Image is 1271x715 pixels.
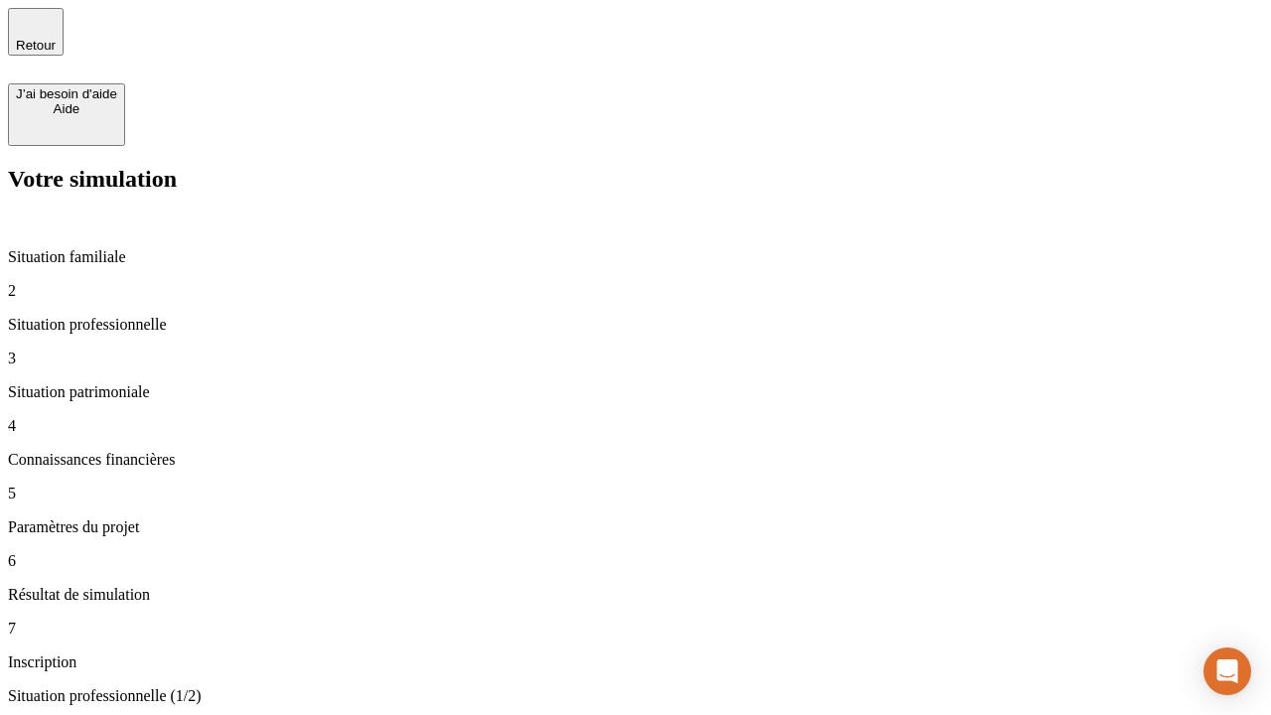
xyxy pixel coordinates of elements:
p: 2 [8,282,1263,300]
div: Aide [16,101,117,116]
p: Connaissances financières [8,451,1263,469]
p: Situation patrimoniale [8,383,1263,401]
p: Situation professionnelle (1/2) [8,687,1263,705]
button: Retour [8,8,64,56]
p: Inscription [8,653,1263,671]
h2: Votre simulation [8,166,1263,193]
p: Résultat de simulation [8,586,1263,604]
p: Situation familiale [8,248,1263,266]
div: J’ai besoin d'aide [16,86,117,101]
p: 4 [8,417,1263,435]
button: J’ai besoin d'aideAide [8,83,125,146]
p: 7 [8,620,1263,638]
div: Open Intercom Messenger [1203,647,1251,695]
p: 3 [8,350,1263,367]
p: 6 [8,552,1263,570]
p: 5 [8,485,1263,502]
p: Situation professionnelle [8,316,1263,334]
p: Paramètres du projet [8,518,1263,536]
span: Retour [16,38,56,53]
